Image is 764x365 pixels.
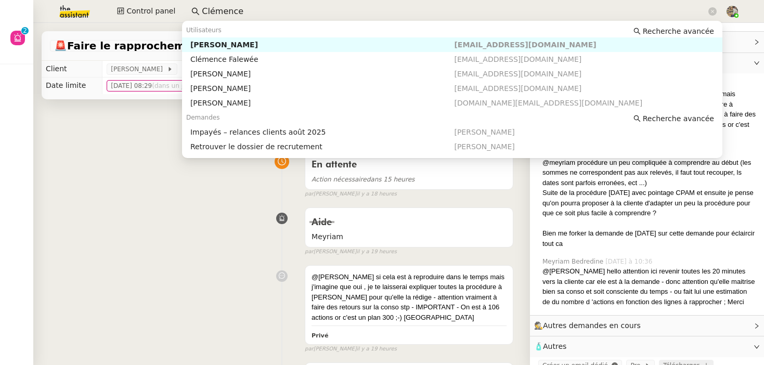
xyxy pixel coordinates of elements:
[54,40,67,52] span: 🚨
[186,27,222,34] span: Utilisateurs
[305,345,314,354] span: par
[305,247,397,256] small: [PERSON_NAME]
[454,128,514,136] span: [PERSON_NAME]
[190,84,455,93] div: [PERSON_NAME]
[312,272,507,323] div: @[PERSON_NAME] si cela est à reproduire dans le temps mais j'imagine que oui , je te laisserai ex...
[190,127,455,137] div: Impayés – relances clients août 2025
[534,321,645,330] span: 🕵️
[190,40,455,49] div: [PERSON_NAME]
[542,228,756,249] div: Bien me forker la demande de [DATE] sur cette demande pour éclaircir tout ca
[454,142,514,151] span: [PERSON_NAME]
[312,176,415,183] span: dans 15 heures
[454,84,581,93] span: [EMAIL_ADDRESS][DOMAIN_NAME]
[190,69,455,79] div: [PERSON_NAME]
[454,55,581,63] span: [EMAIL_ADDRESS][DOMAIN_NAME]
[312,332,328,339] b: Privé
[542,89,756,140] div: @[PERSON_NAME] si cela est à reproduire dans le temps mais j'imagine que oui , je te laisserai ex...
[543,321,641,330] span: Autres demandes en cours
[605,257,654,266] span: [DATE] à 10:36
[111,81,202,91] span: [DATE] 08:29
[305,190,397,199] small: [PERSON_NAME]
[312,160,357,170] span: En attente
[312,218,332,227] span: Aide
[190,142,455,151] div: Retrouver le dossier de recrutement
[186,114,220,121] span: Demandes
[530,316,764,336] div: 🕵️Autres demandes en cours
[542,266,756,307] div: @[PERSON_NAME] hello attention ici revenir toutes les 20 minutes vers la cliente car ele est à la...
[42,77,102,94] td: Date limite
[152,82,198,89] span: (dans un jour)
[357,345,397,354] span: il y a 19 heures
[305,190,314,199] span: par
[534,342,566,350] span: 🧴
[454,99,642,107] span: [DOMAIN_NAME][EMAIL_ADDRESS][DOMAIN_NAME]
[54,41,266,51] span: Faire le rapprochement bancaire
[542,188,756,218] div: Suite de la procédure [DATE] avec pointage CPAM et ensuite je pense qu'on pourra proposer à la cl...
[643,113,714,124] span: Recherche avancée
[305,345,397,354] small: [PERSON_NAME]
[111,64,166,74] span: [PERSON_NAME]
[190,55,455,64] div: Clémence Falewée
[202,5,706,19] input: Rechercher
[23,27,27,36] p: 2
[643,26,714,36] span: Recherche avancée
[42,61,102,77] td: Client
[312,176,367,183] span: Action nécessaire
[543,342,566,350] span: Autres
[357,190,397,199] span: il y a 18 heures
[542,158,756,188] div: @meyriam procédure un peu compliquée à comprendre au début (les sommes ne correspondent pas aux r...
[21,27,29,34] nz-badge-sup: 2
[542,257,605,266] span: Meyriam Bedredine
[357,247,397,256] span: il y a 19 heures
[454,41,596,49] span: [EMAIL_ADDRESS][DOMAIN_NAME]
[126,5,175,17] span: Control panel
[530,336,764,357] div: 🧴Autres
[454,70,581,78] span: [EMAIL_ADDRESS][DOMAIN_NAME]
[190,98,455,108] div: [PERSON_NAME]
[312,231,507,243] span: Meyriam
[305,247,314,256] span: par
[727,6,738,17] img: 388bd129-7e3b-4cb1-84b4-92a3d763e9b7
[111,4,182,19] button: Control panel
